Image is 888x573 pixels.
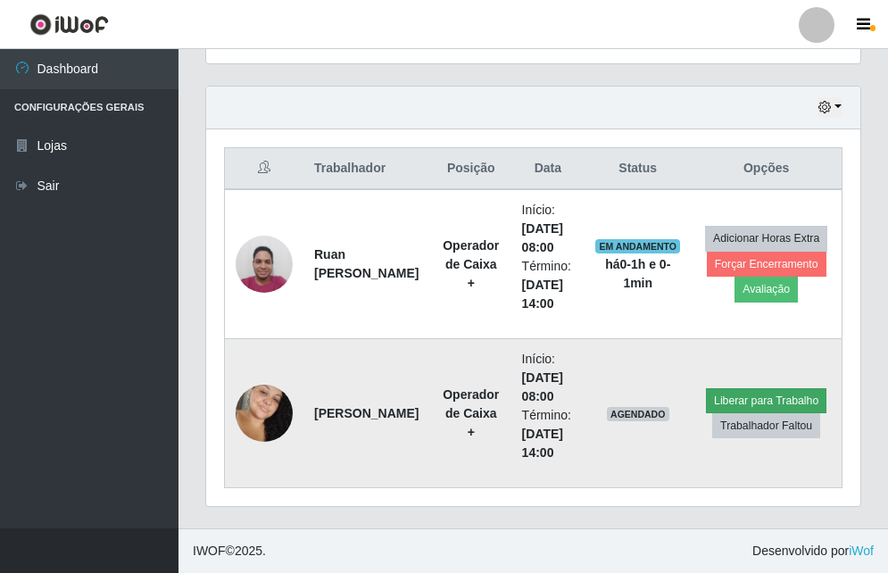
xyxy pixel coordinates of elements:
[712,413,820,438] button: Trabalhador Faltou
[706,388,826,413] button: Liberar para Trabalho
[314,406,419,420] strong: [PERSON_NAME]
[752,542,874,561] span: Desenvolvido por
[522,221,563,254] time: [DATE] 08:00
[691,148,842,190] th: Opções
[605,257,670,290] strong: há 0-1 h e 0-1 min
[707,252,826,277] button: Forçar Encerramento
[443,387,499,439] strong: Operador de Caixa +
[522,257,575,313] li: Término:
[734,277,798,302] button: Avaliação
[511,148,585,190] th: Data
[29,13,109,36] img: CoreUI Logo
[193,542,266,561] span: © 2025 .
[705,226,827,251] button: Adicionar Horas Extra
[849,544,874,558] a: iWof
[595,239,680,253] span: EM ANDAMENTO
[522,201,575,257] li: Início:
[607,407,669,421] span: AGENDADO
[236,226,293,302] img: 1744410048940.jpeg
[522,350,575,406] li: Início:
[236,370,293,457] img: 1750087788307.jpeg
[522,406,575,462] li: Término:
[522,370,563,403] time: [DATE] 08:00
[193,544,226,558] span: IWOF
[443,238,499,290] strong: Operador de Caixa +
[431,148,511,190] th: Posição
[314,247,419,280] strong: Ruan [PERSON_NAME]
[303,148,431,190] th: Trabalhador
[522,278,563,311] time: [DATE] 14:00
[585,148,691,190] th: Status
[522,427,563,460] time: [DATE] 14:00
